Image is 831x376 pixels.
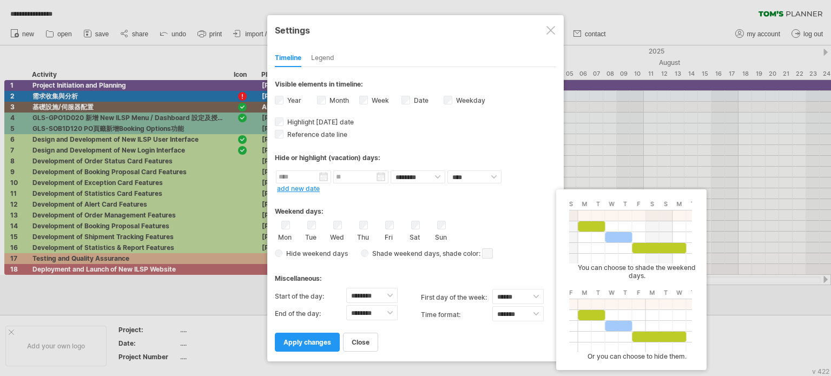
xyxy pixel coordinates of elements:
[278,231,292,241] label: Mon
[275,20,556,39] div: Settings
[327,96,349,104] label: Month
[412,96,428,104] label: Date
[275,305,346,322] label: End of the day:
[285,130,347,138] span: Reference date line
[285,96,301,104] label: Year
[482,248,493,259] span: click here to change the shade color
[275,288,346,305] label: Start of the day:
[277,184,320,193] a: add new date
[330,231,344,241] label: Wed
[421,289,492,306] label: first day of the week:
[343,333,378,352] a: close
[275,333,340,352] a: apply changes
[285,118,354,126] span: Highlight [DATE] date
[421,306,492,324] label: Time format:
[275,154,556,162] div: Hide or highlight (vacation) days:
[275,80,556,91] div: Visible elements in timeline:
[356,231,370,241] label: Thu
[304,231,318,241] label: Tue
[434,231,447,241] label: Sun
[408,231,421,241] label: Sat
[275,197,556,218] div: Weekend days:
[370,96,389,104] label: Week
[439,247,493,260] span: , shade color:
[282,249,348,258] span: Hide weekend days
[382,231,395,241] label: Fri
[275,264,556,285] div: Miscellaneous:
[275,50,301,67] div: Timeline
[368,249,439,258] span: Shade weekend days
[352,338,370,346] span: close
[564,199,704,360] div: You can choose to shade the weekend days. Or you can choose to hide them.
[454,96,485,104] label: Weekday
[311,50,334,67] div: Legend
[283,338,331,346] span: apply changes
